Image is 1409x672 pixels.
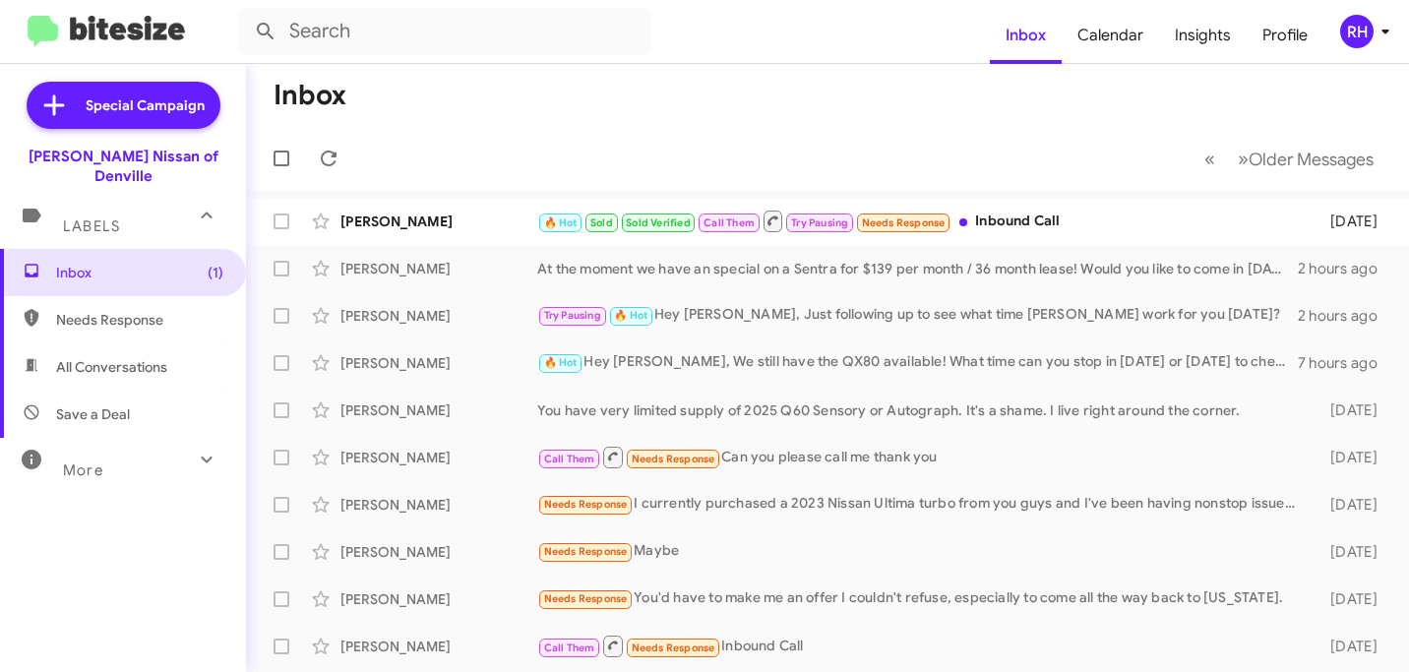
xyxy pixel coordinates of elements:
[862,216,946,229] span: Needs Response
[791,216,848,229] span: Try Pausing
[340,495,537,515] div: [PERSON_NAME]
[1226,139,1385,179] button: Next
[340,306,537,326] div: [PERSON_NAME]
[1308,495,1393,515] div: [DATE]
[1308,589,1393,609] div: [DATE]
[340,637,537,656] div: [PERSON_NAME]
[1298,353,1393,373] div: 7 hours ago
[27,82,220,129] a: Special Campaign
[1247,7,1323,64] a: Profile
[1308,637,1393,656] div: [DATE]
[537,209,1308,233] div: Inbound Call
[544,498,628,511] span: Needs Response
[63,217,120,235] span: Labels
[537,587,1308,610] div: You'd have to make me an offer I couldn't refuse, especially to come all the way back to [US_STATE].
[1062,7,1159,64] a: Calendar
[544,309,601,322] span: Try Pausing
[544,216,578,229] span: 🔥 Hot
[208,263,223,282] span: (1)
[537,304,1298,327] div: Hey [PERSON_NAME], Just following up to see what time [PERSON_NAME] work for you [DATE]?
[1340,15,1374,48] div: RH
[1204,147,1215,171] span: «
[590,216,613,229] span: Sold
[626,216,691,229] span: Sold Verified
[340,448,537,467] div: [PERSON_NAME]
[1249,149,1374,170] span: Older Messages
[544,453,595,465] span: Call Them
[56,357,167,377] span: All Conversations
[544,592,628,605] span: Needs Response
[990,7,1062,64] a: Inbox
[1238,147,1249,171] span: »
[1308,400,1393,420] div: [DATE]
[340,353,537,373] div: [PERSON_NAME]
[1323,15,1387,48] button: RH
[56,310,223,330] span: Needs Response
[1308,448,1393,467] div: [DATE]
[632,641,715,654] span: Needs Response
[86,95,205,115] span: Special Campaign
[340,589,537,609] div: [PERSON_NAME]
[238,8,651,55] input: Search
[1298,259,1393,278] div: 2 hours ago
[537,259,1298,278] div: At the moment we have an special on a Sentra for $139 per month / 36 month lease! Would you like ...
[537,351,1298,374] div: Hey [PERSON_NAME], We still have the QX80 available! What time can you stop in [DATE] or [DATE] t...
[537,445,1308,469] div: Can you please call me thank you
[1193,139,1227,179] button: Previous
[544,356,578,369] span: 🔥 Hot
[1159,7,1247,64] a: Insights
[1194,139,1385,179] nav: Page navigation example
[537,400,1308,420] div: You have very limited supply of 2025 Q60 Sensory or Autograph. It's a shame. I live right around ...
[1298,306,1393,326] div: 2 hours ago
[544,641,595,654] span: Call Them
[63,461,103,479] span: More
[56,404,130,424] span: Save a Deal
[340,400,537,420] div: [PERSON_NAME]
[56,263,223,282] span: Inbox
[537,493,1308,516] div: I currently purchased a 2023 Nissan Ultima turbo from you guys and I've been having nonstop issue...
[1308,542,1393,562] div: [DATE]
[340,212,537,231] div: [PERSON_NAME]
[704,216,755,229] span: Call Them
[614,309,647,322] span: 🔥 Hot
[1308,212,1393,231] div: [DATE]
[632,453,715,465] span: Needs Response
[544,545,628,558] span: Needs Response
[340,259,537,278] div: [PERSON_NAME]
[340,542,537,562] div: [PERSON_NAME]
[537,540,1308,563] div: Maybe
[274,80,346,111] h1: Inbox
[537,634,1308,658] div: Inbound Call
